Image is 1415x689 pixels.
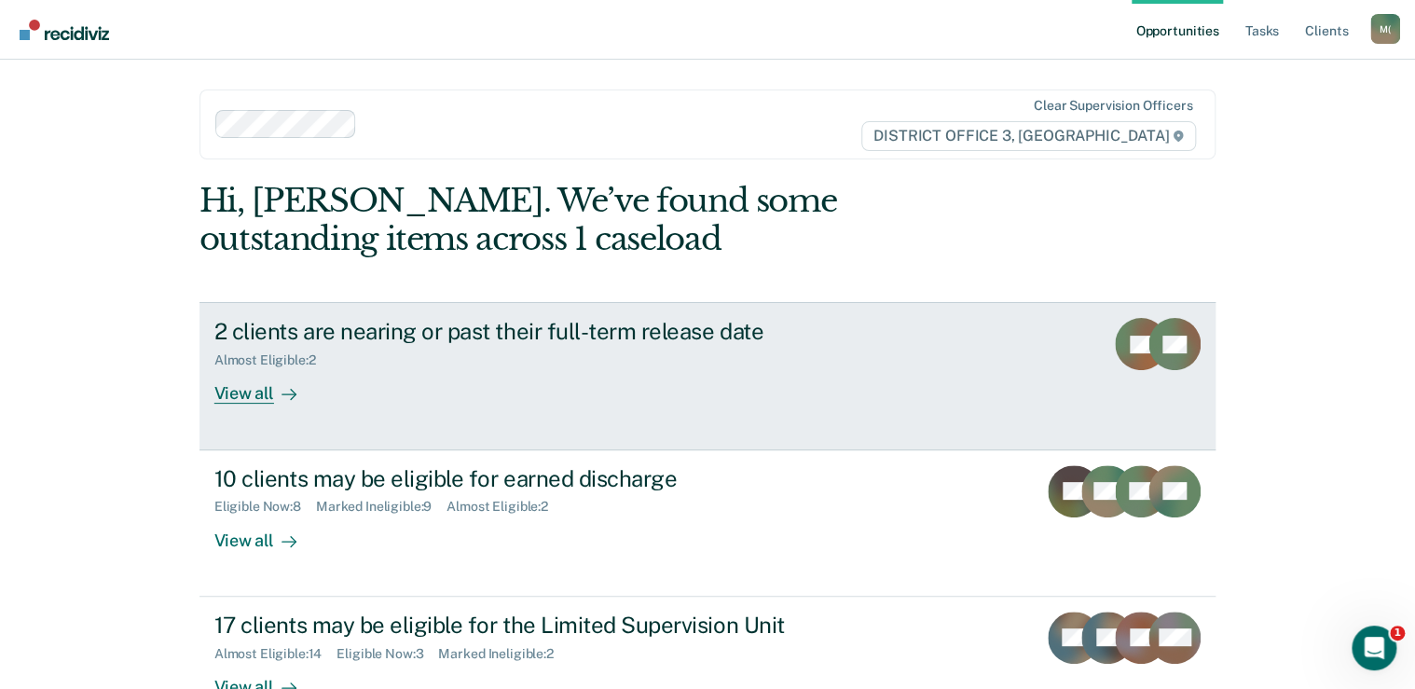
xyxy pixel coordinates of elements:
div: Almost Eligible : 2 [214,352,331,368]
a: 10 clients may be eligible for earned dischargeEligible Now:8Marked Ineligible:9Almost Eligible:2... [199,450,1216,597]
div: 17 clients may be eligible for the Limited Supervision Unit [214,612,869,639]
div: Almost Eligible : 2 [446,499,563,515]
div: Eligible Now : 8 [214,499,316,515]
span: 1 [1390,626,1405,641]
div: Marked Ineligible : 2 [438,646,568,662]
span: DISTRICT OFFICE 3, [GEOGRAPHIC_DATA] [861,121,1196,151]
div: Marked Ineligible : 9 [316,499,446,515]
div: Eligible Now : 3 [337,646,438,662]
div: 10 clients may be eligible for earned discharge [214,465,869,492]
button: Profile dropdown button [1370,14,1400,44]
div: Almost Eligible : 14 [214,646,337,662]
div: Hi, [PERSON_NAME]. We’ve found some outstanding items across 1 caseload [199,182,1012,258]
iframe: Intercom live chat [1352,626,1396,670]
div: M ( [1370,14,1400,44]
img: Recidiviz [20,20,109,40]
div: View all [214,515,319,551]
a: 2 clients are nearing or past their full-term release dateAlmost Eligible:2View all [199,302,1216,449]
div: Clear supervision officers [1034,98,1192,114]
div: 2 clients are nearing or past their full-term release date [214,318,869,345]
div: View all [214,368,319,405]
